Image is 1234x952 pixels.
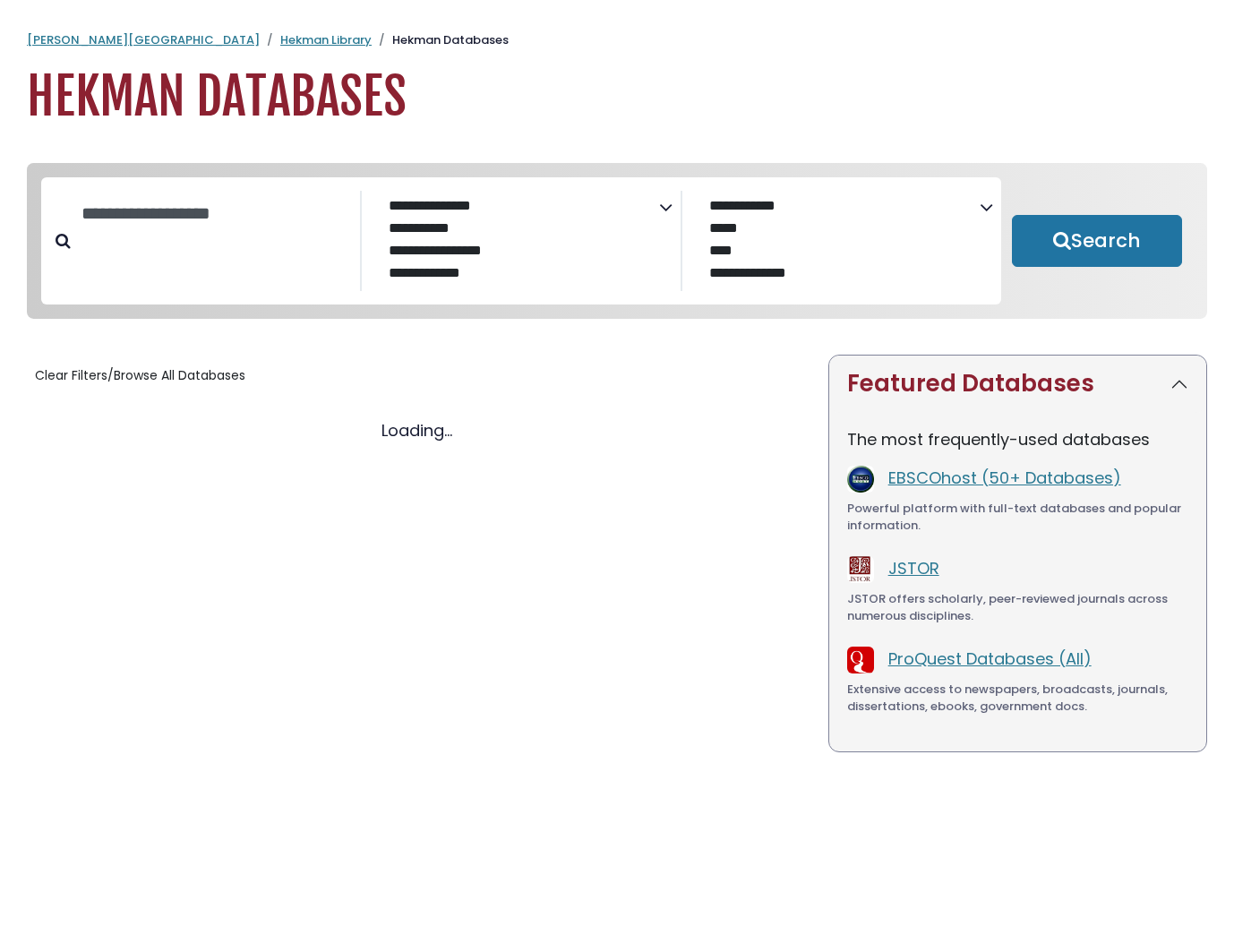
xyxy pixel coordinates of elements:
[27,31,260,48] a: [PERSON_NAME][GEOGRAPHIC_DATA]
[280,31,372,48] a: Hekman Library
[847,500,1188,535] div: Powerful platform with full-text databases and popular information.
[27,418,807,442] div: Loading...
[27,31,1207,49] nav: breadcrumb
[847,590,1188,625] div: JSTOR offers scholarly, peer-reviewed journals across numerous disciplines.
[847,681,1188,716] div: Extensive access to newspapers, broadcasts, journals, dissertations, ebooks, government docs.
[847,427,1188,451] p: The most frequently-used databases
[71,199,360,228] input: Search database by title or keyword
[372,31,509,49] li: Hekman Databases
[27,67,1207,127] h1: Hekman Databases
[888,648,1092,670] a: ProQuest Databases (All)
[376,193,659,292] select: Database Subject Filter
[697,193,980,292] select: Database Vendors Filter
[27,362,253,390] button: Clear Filters/Browse All Databases
[1012,215,1182,267] button: Submit for Search Results
[888,557,939,579] a: JSTOR
[829,356,1206,412] button: Featured Databases
[27,163,1207,320] nav: Search filters
[888,467,1121,489] a: EBSCOhost (50+ Databases)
